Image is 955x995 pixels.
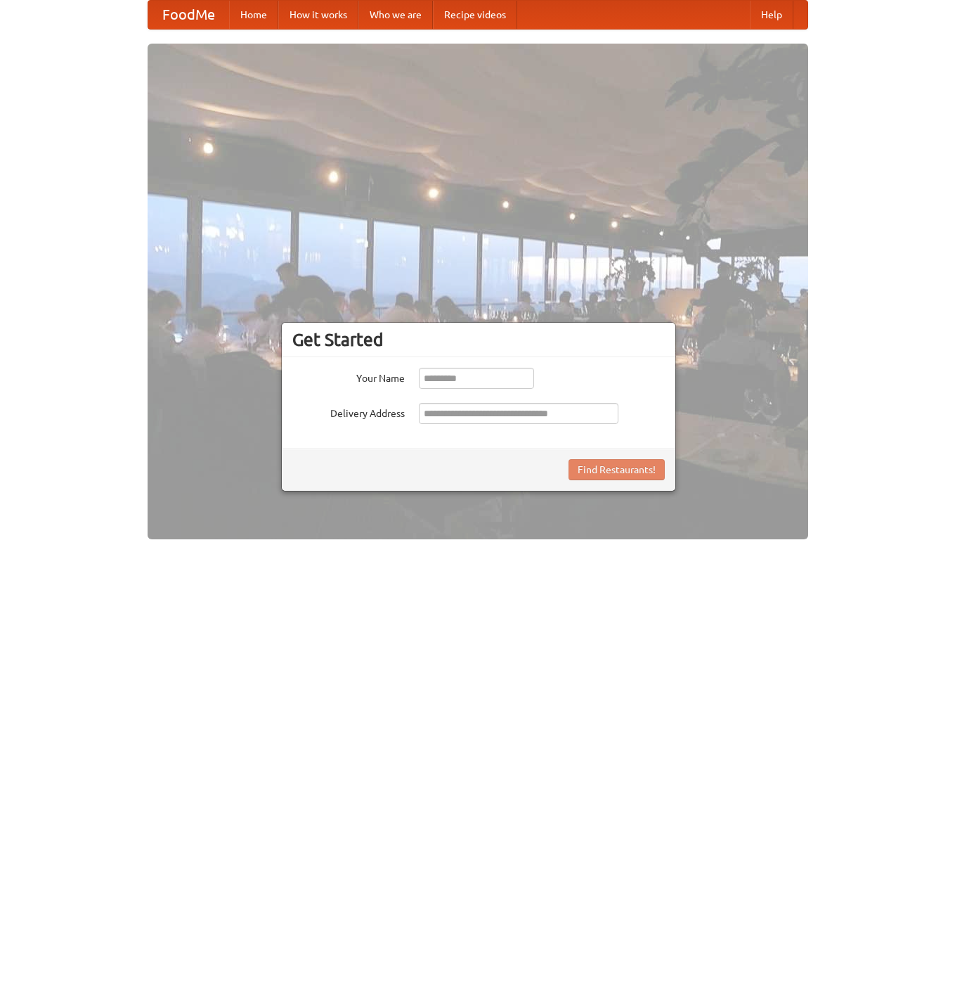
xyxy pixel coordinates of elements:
[148,1,229,29] a: FoodMe
[569,459,665,480] button: Find Restaurants!
[292,329,665,350] h3: Get Started
[292,368,405,385] label: Your Name
[229,1,278,29] a: Home
[278,1,358,29] a: How it works
[292,403,405,421] label: Delivery Address
[750,1,793,29] a: Help
[358,1,433,29] a: Who we are
[433,1,517,29] a: Recipe videos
